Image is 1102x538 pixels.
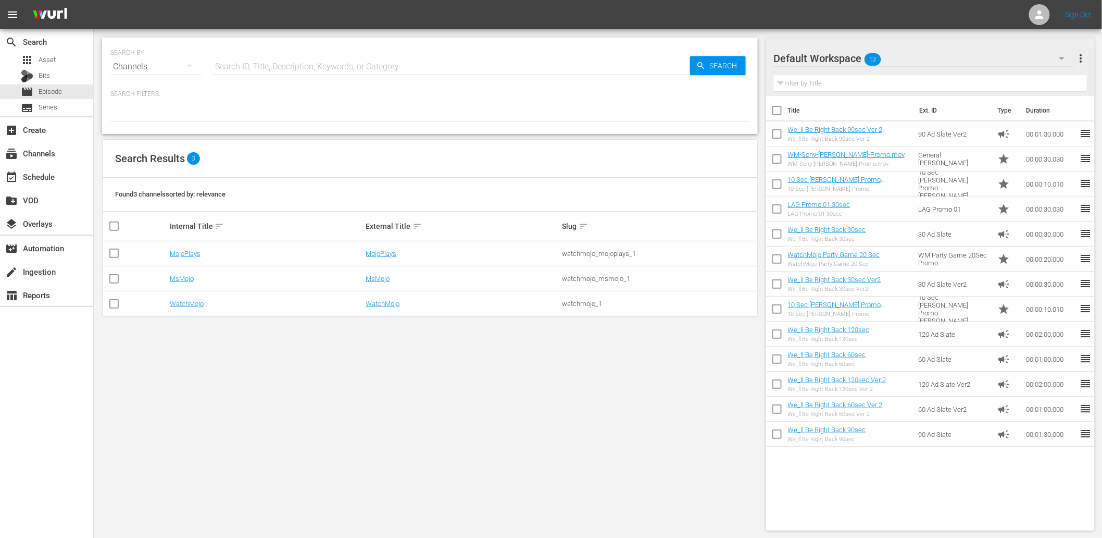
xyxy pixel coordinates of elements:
a: WatchMojo [170,300,204,308]
th: Ext. ID [913,96,991,125]
a: 10 Sec [PERSON_NAME] Promo [PERSON_NAME] [788,301,885,316]
a: MsMojo [366,275,390,283]
span: Promo [997,178,1010,190]
td: 00:01:00.000 [1022,347,1079,372]
span: reorder [1079,177,1092,190]
span: Ad [997,128,1010,140]
a: LAG Promo 01 30sec [788,201,850,209]
p: Search Filters: [110,90,749,99]
span: Promo [997,153,1010,165]
span: reorder [1079,127,1092,140]
a: MsMojo [170,275,194,283]
a: 10 Sec [PERSON_NAME] Promo [PERSON_NAME] [788,176,885,191]
a: We_ll Be Right Back 30sec Ver2 [788,276,881,284]
a: We_ll Be Right Back 60sec [788,351,866,359]
td: 00:00:30.030 [1022,146,1079,172]
td: 120 Ad Slate [915,322,994,347]
td: 00:00:10.010 [1022,297,1079,322]
a: MojoPlays [366,250,397,258]
td: LAG Promo 01 [915,197,994,222]
span: 13 [865,48,881,70]
span: Ad [997,403,1010,415]
span: Asset [39,55,56,65]
td: 00:01:00.000 [1022,397,1079,422]
th: Type [991,96,1020,125]
span: reorder [1079,277,1092,290]
td: 90 Ad Slate Ver2 [915,121,994,146]
span: Promo [997,253,1010,265]
td: 00:02:00.000 [1022,322,1079,347]
span: reorder [1079,302,1092,315]
span: Asset [21,54,33,66]
span: reorder [1079,377,1092,390]
span: Episode [39,87,62,97]
span: Ingestion [5,266,18,278]
span: Ad [997,228,1010,240]
span: Ad [997,278,1010,290]
a: We_ll Be Right Back 90sec Ver 2 [788,126,883,133]
span: Found 3 channels sorted by: relevance [115,190,226,198]
th: Title [788,96,913,125]
span: Bits [39,70,50,81]
span: Overlays [5,218,18,230]
a: We_ll Be Right Back 90sec [788,426,866,434]
span: Ad [997,328,1010,340]
td: 00:02:00.000 [1022,372,1079,397]
a: WatchMojo [366,300,400,308]
div: We_ll Be Right Back 30sec [788,236,866,242]
span: sort [412,222,422,231]
td: 00:00:20.000 [1022,247,1079,272]
div: WatchMojo Party Game 20 Sec [788,261,880,267]
span: reorder [1079,352,1092,365]
div: WM-Sony-[PERSON_NAME]-Promo.mov [788,161,905,167]
span: Reports [5,289,18,302]
div: Bits [21,70,33,82]
span: Create [5,124,18,137]
span: Ad [997,378,1010,390]
td: 30 Ad Slate Ver2 [915,272,994,297]
td: 60 Ad Slate [915,347,994,372]
span: reorder [1079,327,1092,340]
img: ans4CAIJ8jUAAAAAAAAAAAAAAAAAAAAAAAAgQb4GAAAAAAAAAAAAAAAAAAAAAAAAJMjXAAAAAAAAAAAAAAAAAAAAAAAAgAT5G... [25,3,75,27]
span: Search Results [115,152,185,165]
div: watchmojo_mojoplays_1 [562,250,756,258]
td: 30 Ad Slate [915,222,994,247]
button: more_vert [1074,46,1087,71]
td: 00:01:30.000 [1022,121,1079,146]
span: Ad [997,428,1010,441]
span: menu [6,8,19,21]
a: We_ll Be Right Back 30sec [788,226,866,234]
td: WM Party Game 20Sec Promo [915,247,994,272]
td: General [PERSON_NAME] [915,146,994,172]
span: reorder [1079,402,1092,415]
td: 00:00:30.000 [1022,272,1079,297]
button: Search [690,56,746,75]
span: reorder [1079,227,1092,240]
span: Promo [997,303,1010,315]
div: External Title [366,220,559,233]
span: Automation [5,242,18,255]
div: We_ll Be Right Back 30sec Ver2 [788,286,881,292]
span: Episode [21,85,33,98]
div: We_ll Be Right Back 60sec [788,361,866,368]
span: VOD [5,194,18,207]
td: 00:01:30.000 [1022,422,1079,447]
span: Search [706,56,746,75]
span: 3 [187,152,200,165]
div: watchmojo_1 [562,300,756,308]
td: 90 Ad Slate [915,422,994,447]
span: Series [39,102,57,113]
div: Default Workspace [774,44,1075,73]
a: WatchMojo Party Game 20 Sec [788,251,880,259]
a: MojoPlays [170,250,201,258]
td: 120 Ad Slate Ver2 [915,372,994,397]
a: We_ll Be Right Back 120sec [788,326,870,334]
td: 10 Sec [PERSON_NAME] Promo [PERSON_NAME] [915,297,994,322]
th: Duration [1020,96,1082,125]
span: sort [579,222,588,231]
td: 10 Sec [PERSON_NAME] Promo [PERSON_NAME] [915,172,994,197]
div: We_ll Be Right Back 90sec Ver 2 [788,136,883,142]
span: Channels [5,148,18,160]
div: Slug [562,220,756,233]
a: Sign Out [1065,10,1092,19]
